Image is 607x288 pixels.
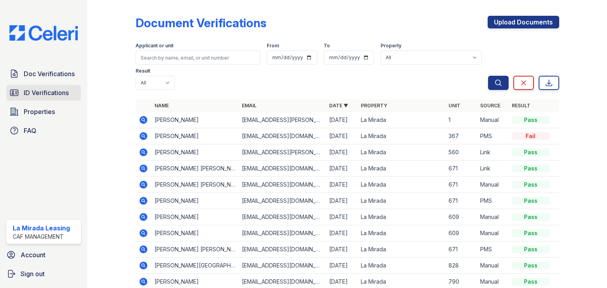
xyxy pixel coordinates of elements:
[445,112,477,128] td: 1
[3,247,84,263] a: Account
[136,43,173,49] label: Applicant or unit
[6,66,81,82] a: Doc Verifications
[324,43,330,49] label: To
[329,103,348,108] a: Date ▼
[136,50,260,65] input: Search by name, email, or unit number
[326,241,358,258] td: [DATE]
[477,128,509,144] td: PMS
[326,128,358,144] td: [DATE]
[239,209,326,225] td: [EMAIL_ADDRESS][DOMAIN_NAME]
[358,112,445,128] td: La Mirada
[13,233,70,241] div: CAF Management
[239,225,326,241] td: [EMAIL_ADDRESS][DOMAIN_NAME]
[512,245,550,253] div: Pass
[488,16,559,28] a: Upload Documents
[480,103,500,108] a: Source
[477,161,509,177] td: Link
[358,209,445,225] td: La Mirada
[239,241,326,258] td: [EMAIL_ADDRESS][DOMAIN_NAME]
[477,258,509,274] td: Manual
[326,112,358,128] td: [DATE]
[155,103,169,108] a: Name
[445,225,477,241] td: 609
[512,278,550,286] div: Pass
[242,103,256,108] a: Email
[445,177,477,193] td: 671
[21,250,45,260] span: Account
[512,132,550,140] div: Fail
[151,241,239,258] td: [PERSON_NAME] [PERSON_NAME]
[3,266,84,282] a: Sign out
[358,225,445,241] td: La Mirada
[24,69,75,79] span: Doc Verifications
[136,68,150,74] label: Result
[239,193,326,209] td: [EMAIL_ADDRESS][DOMAIN_NAME]
[326,209,358,225] td: [DATE]
[512,148,550,156] div: Pass
[326,193,358,209] td: [DATE]
[512,262,550,269] div: Pass
[21,269,45,279] span: Sign out
[358,128,445,144] td: La Mirada
[6,104,81,120] a: Properties
[512,197,550,205] div: Pass
[151,225,239,241] td: [PERSON_NAME]
[136,16,266,30] div: Document Verifications
[449,103,460,108] a: Unit
[445,193,477,209] td: 671
[361,103,387,108] a: Property
[151,144,239,161] td: [PERSON_NAME]
[477,241,509,258] td: PMS
[381,43,402,49] label: Property
[13,223,70,233] div: La Mirada Leasing
[445,144,477,161] td: 560
[477,209,509,225] td: Manual
[477,144,509,161] td: Link
[267,43,279,49] label: From
[151,161,239,177] td: [PERSON_NAME] [PERSON_NAME] [PERSON_NAME]
[445,209,477,225] td: 609
[512,229,550,237] div: Pass
[358,241,445,258] td: La Mirada
[239,144,326,161] td: [EMAIL_ADDRESS][PERSON_NAME][DOMAIN_NAME]
[358,193,445,209] td: La Mirada
[358,177,445,193] td: La Mirada
[477,177,509,193] td: Manual
[512,165,550,172] div: Pass
[151,193,239,209] td: [PERSON_NAME]
[239,161,326,177] td: [EMAIL_ADDRESS][DOMAIN_NAME]
[512,103,530,108] a: Result
[3,25,84,41] img: CE_Logo_Blue-a8612792a0a2168367f1c8372b55b34899dd931a85d93a1a3d3e32e68fde9ad4.png
[6,85,81,101] a: ID Verifications
[512,181,550,189] div: Pass
[326,225,358,241] td: [DATE]
[445,128,477,144] td: 367
[445,161,477,177] td: 671
[477,193,509,209] td: PMS
[6,123,81,138] a: FAQ
[239,258,326,274] td: [EMAIL_ADDRESS][DOMAIN_NAME]
[151,177,239,193] td: [PERSON_NAME] [PERSON_NAME]
[239,112,326,128] td: [EMAIL_ADDRESS][PERSON_NAME][DOMAIN_NAME]
[24,107,55,116] span: Properties
[239,128,326,144] td: [EMAIL_ADDRESS][DOMAIN_NAME]
[326,177,358,193] td: [DATE]
[512,116,550,124] div: Pass
[445,241,477,258] td: 671
[326,161,358,177] td: [DATE]
[445,258,477,274] td: 828
[358,258,445,274] td: La Mirada
[358,161,445,177] td: La Mirada
[239,177,326,193] td: [EMAIL_ADDRESS][DOMAIN_NAME]
[151,209,239,225] td: [PERSON_NAME]
[512,213,550,221] div: Pass
[326,258,358,274] td: [DATE]
[24,126,36,135] span: FAQ
[477,112,509,128] td: Manual
[151,258,239,274] td: [PERSON_NAME][GEOGRAPHIC_DATA]
[358,144,445,161] td: La Mirada
[24,88,69,97] span: ID Verifications
[326,144,358,161] td: [DATE]
[477,225,509,241] td: Manual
